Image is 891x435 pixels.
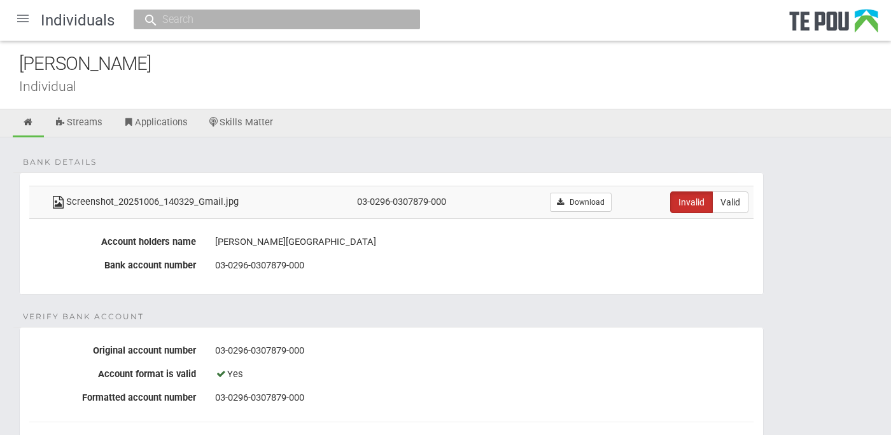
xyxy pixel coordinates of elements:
[20,364,206,380] label: Account format is valid
[215,231,754,253] div: [PERSON_NAME][GEOGRAPHIC_DATA]
[20,340,206,356] label: Original account number
[19,50,891,78] div: [PERSON_NAME]
[20,255,206,271] label: Bank account number
[113,109,197,137] a: Applications
[45,109,112,137] a: Streams
[712,191,748,213] label: Valid
[215,364,754,385] div: Yes
[199,109,283,137] a: Skills Matter
[23,156,97,168] span: Bank details
[158,13,382,26] input: Search
[23,311,144,322] span: Verify Bank Account
[550,193,612,212] a: Download
[670,191,713,213] label: Invalid
[215,255,754,277] div: 03-0296-0307879-000
[215,340,754,362] div: 03-0296-0307879-000
[20,231,206,247] label: Account holders name
[215,387,754,409] div: 03-0296-0307879-000
[20,387,206,403] label: Formatted account number
[19,79,891,93] div: Individual
[352,186,505,218] td: 03-0296-0307879-000
[45,186,352,218] td: Screenshot_20251006_140329_Gmail.jpg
